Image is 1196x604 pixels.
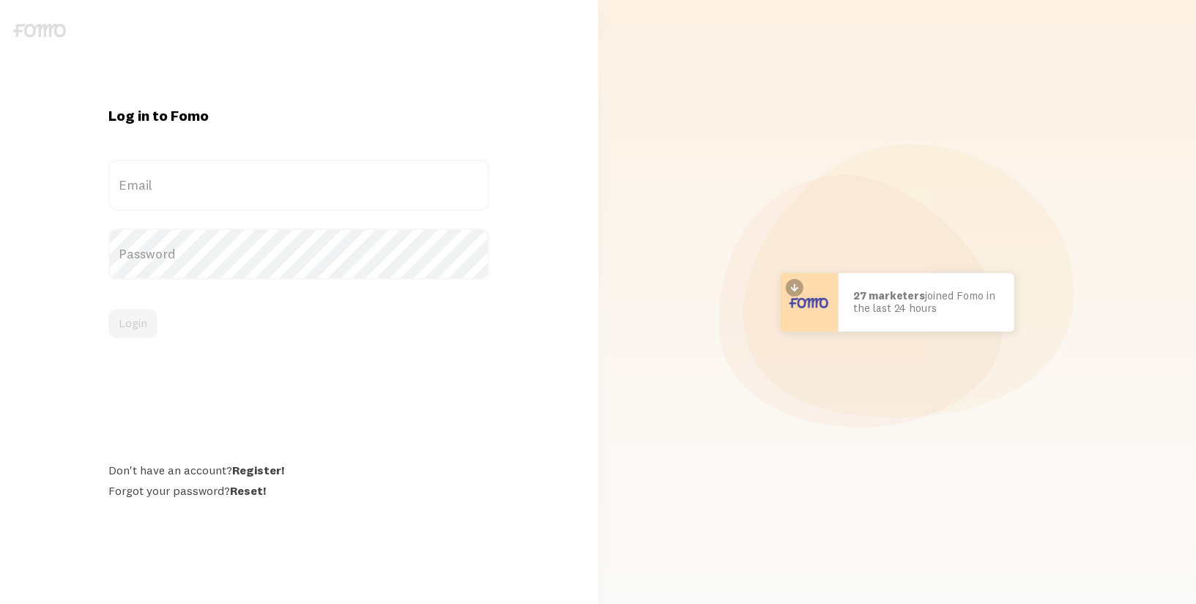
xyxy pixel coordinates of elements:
img: fomo-logo-gray-b99e0e8ada9f9040e2984d0d95b3b12da0074ffd48d1e5cb62ac37fc77b0b268.svg [13,23,66,37]
a: Reset! [230,483,266,498]
h1: Log in to Fomo [108,106,489,125]
div: Don't have an account? [108,463,489,477]
p: joined Fomo in the last 24 hours [853,290,1000,314]
a: Register! [232,463,284,477]
div: Forgot your password? [108,483,489,498]
label: Password [108,228,489,280]
img: User avatar [780,273,839,332]
label: Email [108,160,489,211]
b: 27 marketers [853,288,926,302]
